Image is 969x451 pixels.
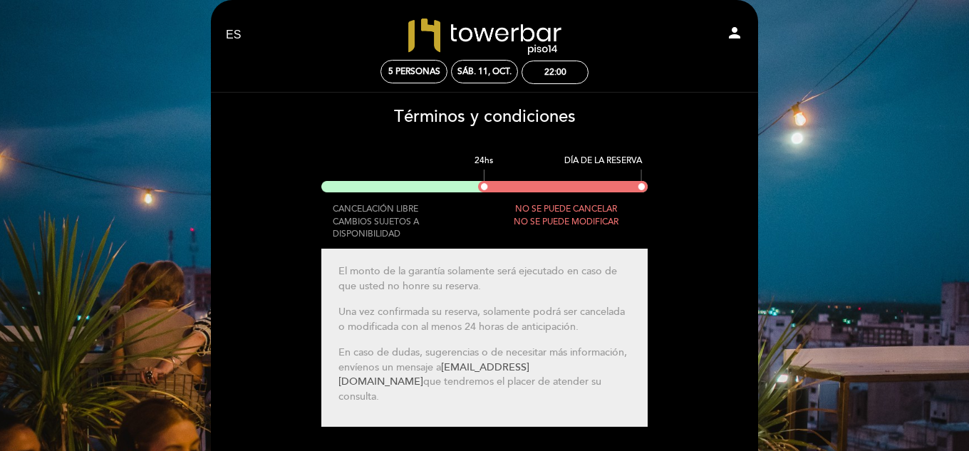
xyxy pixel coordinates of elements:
[338,305,631,334] p: Una vez confirmada su reserva, solamente podrá ser cancelada o modificada con al menos 24 horas d...
[338,346,631,404] p: En caso de dudas, sugerencias o de necesitar más información, envíenos un mensaje a que tendremos...
[338,264,631,294] p: El monto de la garantía solamente será ejecutado en caso de que usted no honre su reserva.
[726,24,743,46] button: person
[321,170,648,192] img: terms-and-conditions-chart.png
[388,66,440,77] span: 5 personas
[457,66,512,77] div: sáb. 11, oct.
[221,108,748,126] h3: Términos y condiciones
[726,24,743,41] i: person
[321,203,484,239] div: CANCELACIÓN LIBRE CAMBIOS SUJETOS A DISPONIBILIDAD
[395,16,574,55] a: Tower Bar
[564,155,642,167] div: DÍA DE LA RESERVA
[475,155,493,167] div: 24hs
[544,67,566,78] div: 22:00
[484,203,648,227] div: NO SE PUEDE CANCELAR NO SE PUEDE MODIFICAR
